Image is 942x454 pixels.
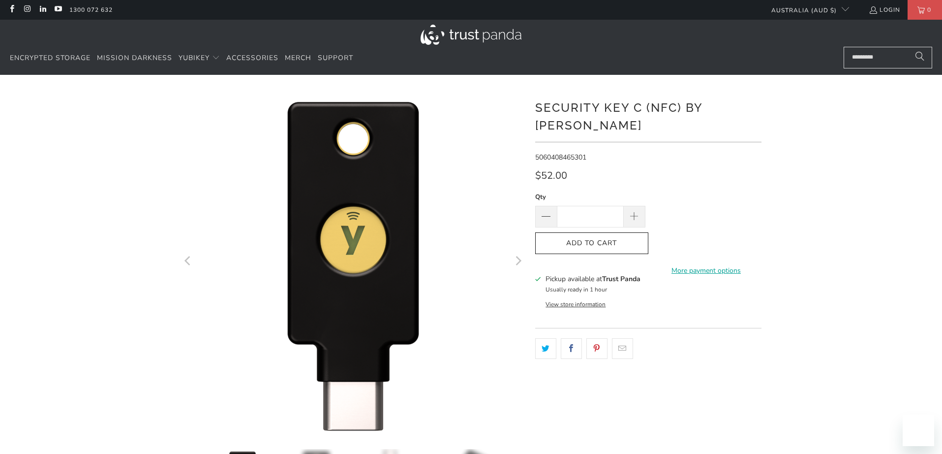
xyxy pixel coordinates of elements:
[226,47,278,70] a: Accessories
[510,90,526,434] button: Next
[535,153,586,162] span: 5060408465301
[179,47,220,70] summary: YubiKey
[285,53,311,63] span: Merch
[10,47,353,70] nav: Translation missing: en.navigation.header.main_nav
[908,47,932,68] button: Search
[97,47,172,70] a: Mission Darkness
[181,90,196,434] button: Previous
[181,90,525,434] a: Security Key C (NFC) by Yubico - Trust Panda
[97,53,172,63] span: Mission Darkness
[535,169,567,182] span: $52.00
[179,53,210,63] span: YubiKey
[546,300,606,308] button: View store information
[546,274,640,284] h3: Pickup available at
[226,53,278,63] span: Accessories
[903,415,934,446] iframe: Button to launch messaging window
[844,47,932,68] input: Search...
[54,6,62,14] a: Trust Panda Australia on YouTube
[869,4,900,15] a: Login
[285,47,311,70] a: Merch
[546,286,607,293] small: Usually ready in 1 hour
[38,6,47,14] a: Trust Panda Australia on LinkedIn
[535,232,648,255] button: Add to Cart
[651,265,761,276] a: More payment options
[7,6,16,14] a: Trust Panda Australia on Facebook
[535,192,645,202] label: Qty
[10,47,91,70] a: Encrypted Storage
[535,338,556,359] a: Share this on Twitter
[612,338,633,359] a: Email this to a friend
[602,274,640,284] b: Trust Panda
[10,53,91,63] span: Encrypted Storage
[318,53,353,63] span: Support
[23,6,31,14] a: Trust Panda Australia on Instagram
[535,97,761,134] h1: Security Key C (NFC) by [PERSON_NAME]
[421,25,521,45] img: Trust Panda Australia
[546,239,638,248] span: Add to Cart
[69,4,113,15] a: 1300 072 632
[586,338,608,359] a: Share this on Pinterest
[561,338,582,359] a: Share this on Facebook
[318,47,353,70] a: Support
